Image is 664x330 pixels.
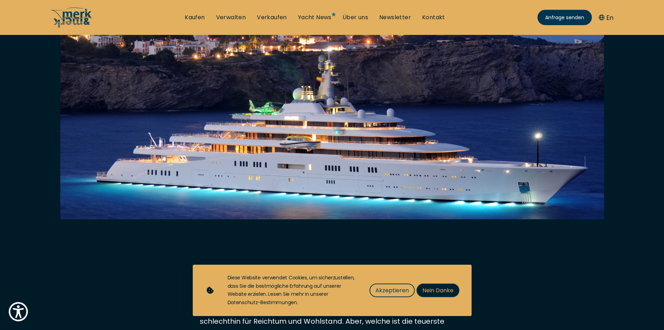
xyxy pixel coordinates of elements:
a: Verkaufen [257,14,287,21]
a: Anfrage senden [537,10,592,25]
button: Nein Danke [417,284,459,297]
span: Anfrage senden [545,14,584,21]
button: Akzeptieren [369,284,415,297]
a: Verwalten [216,14,246,21]
a: Über uns [343,14,368,21]
a: Datenschutz-Bestimmungen [228,299,297,306]
a: Kaufen [185,14,205,21]
div: Diese Website verwendet Cookies, um sicherzustellen, dass Sie die bestmögliche Erfahrung auf unse... [228,274,356,307]
button: En [599,13,613,22]
a: Kontakt [422,14,445,21]
span: Nein Danke [422,286,453,295]
span: Akzeptieren [375,286,409,295]
button: Show Accessibility Preferences [7,300,30,323]
a: Newsletter [379,14,411,21]
a: Yacht News [298,14,331,21]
